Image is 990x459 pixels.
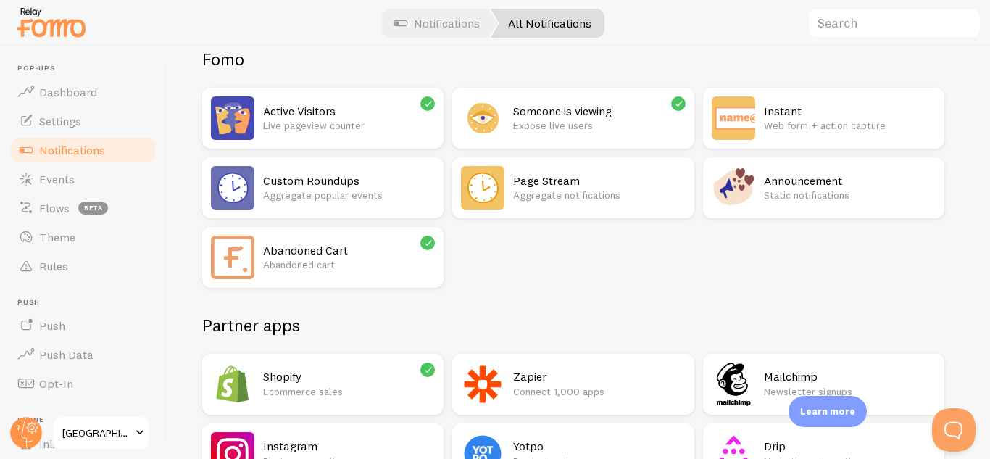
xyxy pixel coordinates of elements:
span: Rules [39,259,68,273]
p: Aggregate notifications [513,188,685,202]
span: Push [39,318,65,333]
span: Dashboard [39,85,97,99]
span: Notifications [39,143,105,157]
span: Flows [39,201,70,215]
p: Static notifications [764,188,936,202]
h2: Drip [764,439,936,454]
a: Push Data [9,340,158,369]
p: Web form + action capture [764,118,936,133]
a: [GEOGRAPHIC_DATA] [52,415,150,450]
a: Push [9,311,158,340]
h2: Zapier [513,369,685,384]
img: Custom Roundups [211,166,254,210]
h2: Fomo [202,48,944,70]
img: fomo-relay-logo-orange.svg [15,4,88,41]
img: Page Stream [461,166,504,210]
h2: Shopify [263,369,435,384]
img: Abandoned Cart [211,236,254,279]
h2: Page Stream [513,173,685,189]
h2: Mailchimp [764,369,936,384]
h2: Someone is viewing [513,104,685,119]
h2: Instagram [263,439,435,454]
a: Dashboard [9,78,158,107]
span: Events [39,172,75,186]
iframe: Help Scout Beacon - Open [932,408,976,452]
img: Mailchimp [712,363,755,406]
a: Notifications [9,136,158,165]
img: Shopify [211,363,254,406]
span: Push [17,298,158,307]
span: Pop-ups [17,64,158,73]
p: Live pageview counter [263,118,435,133]
h2: Active Visitors [263,104,435,119]
div: Learn more [789,396,867,427]
a: Events [9,165,158,194]
span: beta [78,202,108,215]
span: Settings [39,114,81,128]
p: Ecommerce sales [263,384,435,399]
p: Newsletter signups [764,384,936,399]
p: Abandoned cart [263,257,435,272]
a: Theme [9,223,158,252]
h2: Abandoned Cart [263,243,435,258]
span: Push Data [39,347,93,362]
span: Opt-In [39,376,73,391]
h2: Partner apps [202,314,944,336]
img: Active Visitors [211,96,254,140]
p: Expose live users [513,118,685,133]
span: [GEOGRAPHIC_DATA] [62,424,131,442]
img: Someone is viewing [461,96,504,140]
h2: Announcement [764,173,936,189]
p: Connect 1,000 apps [513,384,685,399]
h2: Custom Roundups [263,173,435,189]
img: Announcement [712,166,755,210]
a: Settings [9,107,158,136]
a: Opt-In [9,369,158,398]
img: Zapier [461,363,504,406]
p: Learn more [800,405,855,418]
img: Instant [712,96,755,140]
p: Aggregate popular events [263,188,435,202]
a: Rules [9,252,158,281]
h2: Instant [764,104,936,119]
a: Flows beta [9,194,158,223]
span: Theme [39,230,75,244]
h2: Yotpo [513,439,685,454]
